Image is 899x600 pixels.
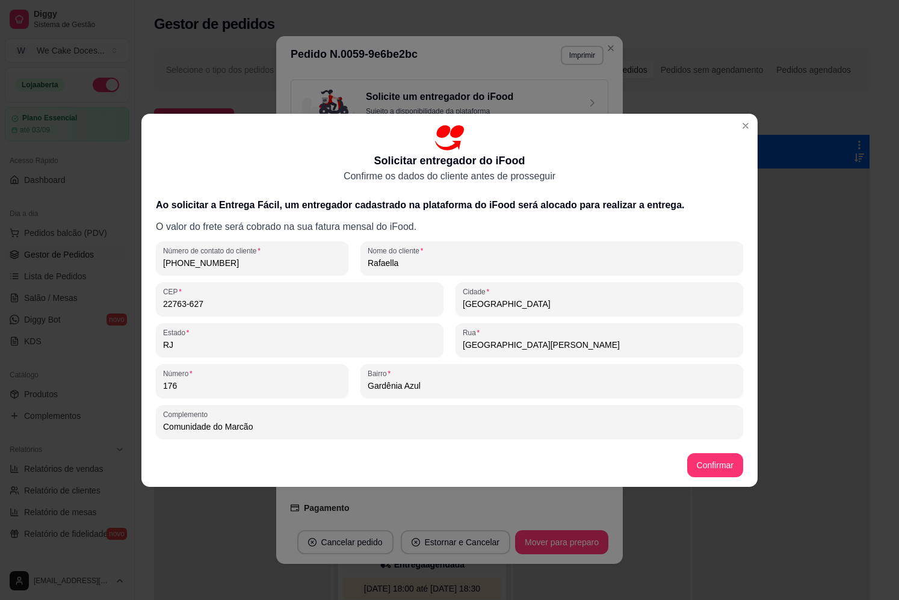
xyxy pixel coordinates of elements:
input: Complemento [163,421,736,433]
button: Confirmar [687,453,743,477]
input: Bairro [368,380,736,392]
label: Estado [163,327,193,338]
input: Nome do cliente [368,257,736,269]
label: Cidade [463,286,493,297]
input: CEP [163,298,436,310]
p: Solicitar entregador do iFood [374,152,525,169]
p: O valor do frete será cobrado na sua fatura mensal do iFood. [156,220,743,234]
label: Bairro [368,368,395,379]
label: Complemento [163,409,212,419]
h3: Ao solicitar a Entrega Fácil, um entregador cadastrado na plataforma do iFood será alocado para r... [156,198,743,212]
input: Rua [463,339,736,351]
input: Número de contato do cliente [163,257,341,269]
p: Confirme os dados do cliente antes de prosseguir [344,169,555,184]
input: Estado [163,339,436,351]
input: Número [163,380,341,392]
label: Número de contato do cliente [163,246,265,256]
input: Cidade [463,298,736,310]
label: CEP [163,286,186,297]
label: Nome do cliente [368,246,427,256]
label: Número [163,368,196,379]
label: Rua [463,327,484,338]
button: Close [736,116,755,135]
